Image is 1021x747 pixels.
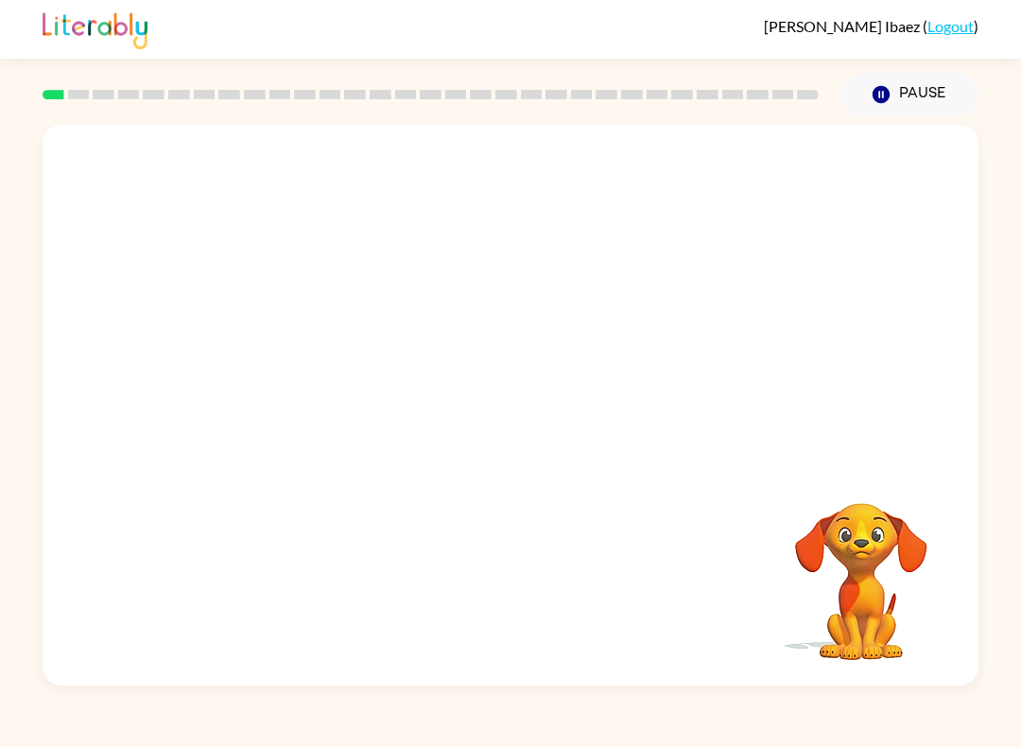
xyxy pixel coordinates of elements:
[43,8,147,49] img: Literably
[767,474,956,663] video: Your browser must support playing .mp4 files to use Literably. Please try using another browser.
[841,73,978,116] button: Pause
[927,17,974,35] a: Logout
[764,17,923,35] span: [PERSON_NAME] Ibaez
[764,17,978,35] div: ( )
